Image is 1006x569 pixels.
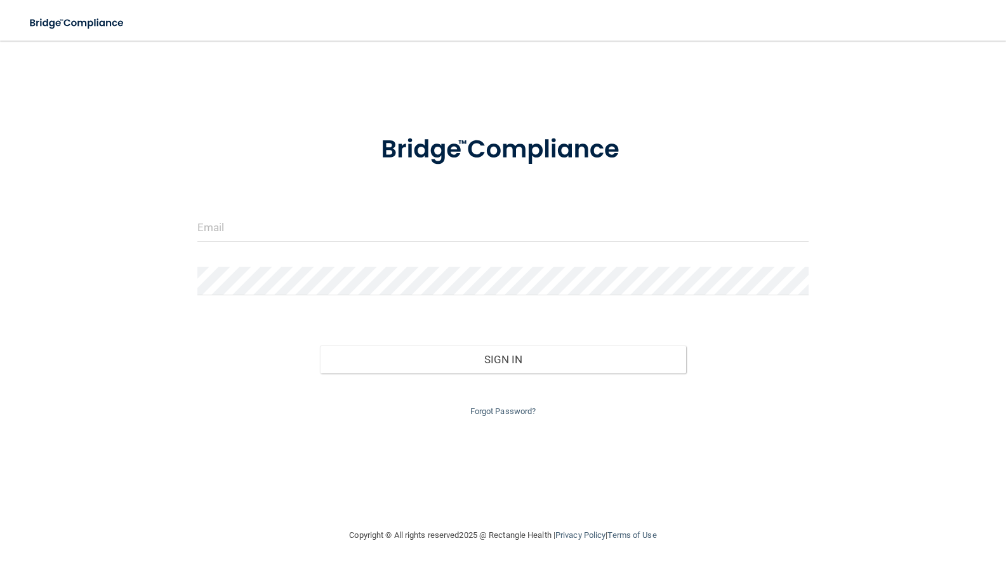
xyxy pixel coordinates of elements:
[197,213,809,242] input: Email
[355,117,651,183] img: bridge_compliance_login_screen.278c3ca4.svg
[555,530,606,540] a: Privacy Policy
[19,10,136,36] img: bridge_compliance_login_screen.278c3ca4.svg
[272,515,735,556] div: Copyright © All rights reserved 2025 @ Rectangle Health | |
[320,345,687,373] button: Sign In
[607,530,656,540] a: Terms of Use
[470,406,536,416] a: Forgot Password?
